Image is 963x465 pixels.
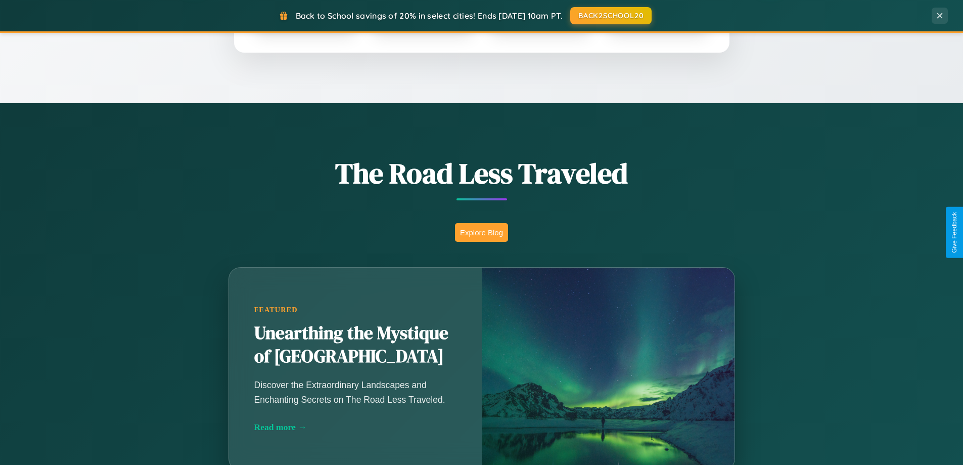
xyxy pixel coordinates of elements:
[254,322,456,368] h2: Unearthing the Mystique of [GEOGRAPHIC_DATA]
[178,154,785,193] h1: The Road Less Traveled
[570,7,652,24] button: BACK2SCHOOL20
[254,378,456,406] p: Discover the Extraordinary Landscapes and Enchanting Secrets on The Road Less Traveled.
[254,422,456,433] div: Read more →
[951,212,958,253] div: Give Feedback
[254,306,456,314] div: Featured
[296,11,563,21] span: Back to School savings of 20% in select cities! Ends [DATE] 10am PT.
[455,223,508,242] button: Explore Blog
